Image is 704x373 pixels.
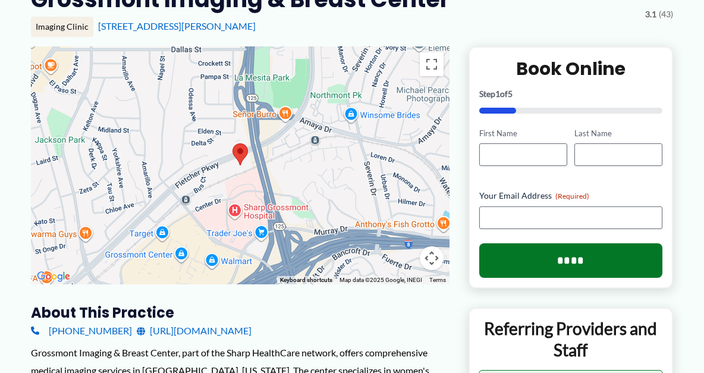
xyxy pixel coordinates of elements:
[555,192,589,200] span: (Required)
[479,318,663,361] p: Referring Providers and Staff
[479,90,662,98] p: Step of
[479,190,662,202] label: Your Email Address
[31,322,132,340] a: [PHONE_NUMBER]
[645,7,656,22] span: 3.1
[574,128,662,139] label: Last Name
[31,303,450,322] h3: About this practice
[495,89,500,99] span: 1
[508,89,513,99] span: 5
[98,20,256,32] a: [STREET_ADDRESS][PERSON_NAME]
[420,246,444,270] button: Map camera controls
[429,277,446,283] a: Terms (opens in new tab)
[340,277,422,283] span: Map data ©2025 Google, INEGI
[659,7,673,22] span: (43)
[420,52,444,76] button: Toggle fullscreen view
[137,322,252,340] a: [URL][DOMAIN_NAME]
[280,276,332,284] button: Keyboard shortcuts
[479,128,567,139] label: First Name
[34,269,73,284] img: Google
[31,17,93,37] div: Imaging Clinic
[479,57,662,80] h2: Book Online
[34,269,73,284] a: Open this area in Google Maps (opens a new window)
